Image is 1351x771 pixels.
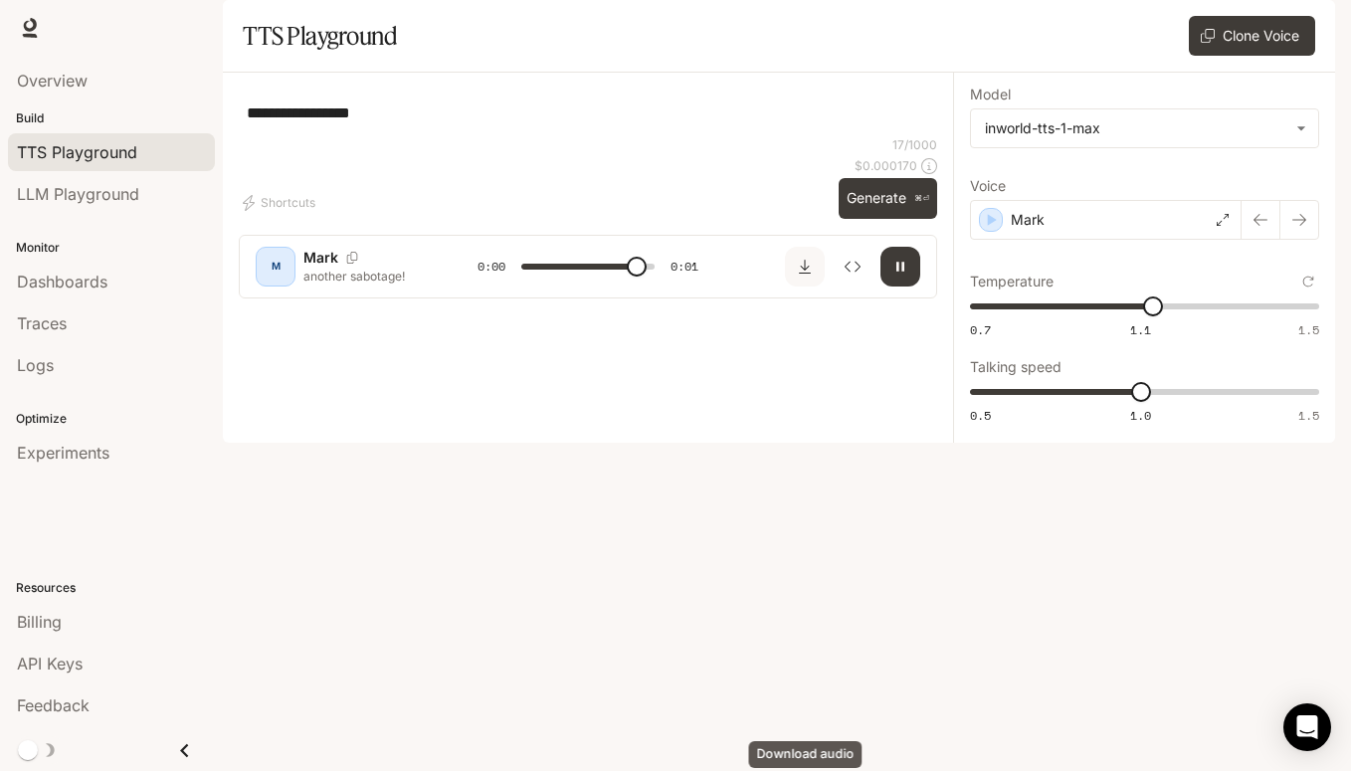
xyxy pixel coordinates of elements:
span: 0:01 [671,257,698,277]
p: Model [970,88,1011,101]
p: Mark [1011,210,1045,230]
span: 0.7 [970,321,991,338]
div: inworld-tts-1-max [985,118,1286,138]
button: Reset to default [1297,271,1319,292]
button: Download audio [785,247,825,287]
span: 0:00 [478,257,505,277]
p: Temperature [970,275,1054,289]
span: 1.1 [1130,321,1151,338]
div: Download audio [749,741,863,768]
p: 17 / 1000 [892,136,937,153]
div: M [260,251,291,283]
span: 0.5 [970,407,991,424]
button: Generate⌘⏎ [839,178,937,219]
button: Inspect [833,247,872,287]
p: another sabotage! [303,268,430,285]
p: Voice [970,179,1006,193]
button: Copy Voice ID [338,252,366,264]
p: Talking speed [970,360,1061,374]
div: Open Intercom Messenger [1283,703,1331,751]
button: Clone Voice [1189,16,1315,56]
h1: TTS Playground [243,16,397,56]
p: Mark [303,248,338,268]
button: Shortcuts [239,187,323,219]
span: 1.0 [1130,407,1151,424]
span: 1.5 [1298,321,1319,338]
p: $ 0.000170 [855,157,917,174]
div: inworld-tts-1-max [971,109,1318,147]
p: ⌘⏎ [914,193,929,205]
span: 1.5 [1298,407,1319,424]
